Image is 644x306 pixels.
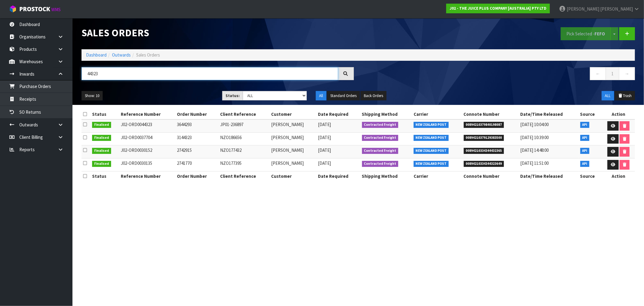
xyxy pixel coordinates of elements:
[219,132,270,145] td: NZO186656
[594,31,605,37] strong: FEFO
[82,27,354,38] h1: Sales Orders
[92,135,111,141] span: Finalised
[580,135,590,141] span: API
[327,91,360,101] button: Standard Orders
[136,52,160,58] span: Sales Orders
[580,161,590,167] span: API
[414,122,449,128] span: NEW ZEALAND POST
[219,171,270,181] th: Client Reference
[316,109,360,119] th: Date Required
[51,7,61,12] small: WMS
[270,145,316,158] td: [PERSON_NAME]
[360,109,412,119] th: Shipping Method
[521,122,549,127] span: [DATE] 10:04:00
[619,67,635,80] a: →
[519,109,579,119] th: Date/Time Released
[270,132,316,145] td: [PERSON_NAME]
[464,148,504,154] span: 00894210334344432365
[175,119,219,132] td: 3644293
[318,135,331,140] span: [DATE]
[602,109,635,119] th: Action
[362,135,399,141] span: Contracted Freight
[219,119,270,132] td: JP01-236897
[82,67,338,80] input: Search sales orders
[316,171,360,181] th: Date Required
[360,91,386,101] button: Back Orders
[464,161,504,167] span: 00894210334344323649
[318,122,331,127] span: [DATE]
[226,93,240,98] strong: Status:
[92,148,111,154] span: Finalised
[450,6,546,11] strong: J02 - THE JUICE PLUS COMPANY [AUSTRALIA] PTY LTD
[91,171,119,181] th: Status
[119,109,175,119] th: Reference Number
[567,6,599,12] span: [PERSON_NAME]
[521,160,549,166] span: [DATE] 11:51:00
[175,132,219,145] td: 3144323
[606,67,619,80] a: 1
[579,109,602,119] th: Source
[92,122,111,128] span: Finalised
[615,91,635,101] button: Trash
[362,122,399,128] span: Contracted Freight
[219,145,270,158] td: NZO177432
[119,171,175,181] th: Reference Number
[464,122,504,128] span: 00894210379840198087
[580,122,590,128] span: API
[602,91,614,101] button: ALL
[362,161,399,167] span: Contracted Freight
[414,135,449,141] span: NEW ZEALAND POST
[219,158,270,171] td: NZO177395
[119,132,175,145] td: J02-ORD0037704
[414,148,449,154] span: NEW ZEALAND POST
[270,109,316,119] th: Customer
[270,171,316,181] th: Customer
[82,91,103,101] button: Show: 10
[519,171,579,181] th: Date/Time Released
[270,158,316,171] td: [PERSON_NAME]
[580,148,590,154] span: API
[119,145,175,158] td: J02-ORD0030152
[19,5,50,13] span: ProStock
[412,171,462,181] th: Carrier
[270,119,316,132] td: [PERSON_NAME]
[112,52,131,58] a: Outwards
[360,171,412,181] th: Shipping Method
[590,67,606,80] a: ←
[91,109,119,119] th: Status
[175,109,219,119] th: Order Number
[318,147,331,153] span: [DATE]
[446,4,550,13] a: J02 - THE JUICE PLUS COMPANY [AUSTRALIA] PTY LTD
[86,52,107,58] a: Dashboard
[521,147,549,153] span: [DATE] 14:48:00
[175,145,219,158] td: 2742915
[219,109,270,119] th: Client Reference
[362,148,399,154] span: Contracted Freight
[175,171,219,181] th: Order Number
[462,109,519,119] th: Connote Number
[602,171,635,181] th: Action
[316,91,326,101] button: All
[92,161,111,167] span: Finalised
[175,158,219,171] td: 2741770
[561,27,611,40] button: Pick Selected -FEFO
[600,6,633,12] span: [PERSON_NAME]
[363,67,635,82] nav: Page navigation
[521,135,549,140] span: [DATE] 10:39:00
[462,171,519,181] th: Connote Number
[119,158,175,171] td: J02-ORD0030135
[464,135,504,141] span: 00894210379129383500
[9,5,17,13] img: cube-alt.png
[579,171,602,181] th: Source
[318,160,331,166] span: [DATE]
[412,109,462,119] th: Carrier
[119,119,175,132] td: J02-ORD0044323
[414,161,449,167] span: NEW ZEALAND POST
